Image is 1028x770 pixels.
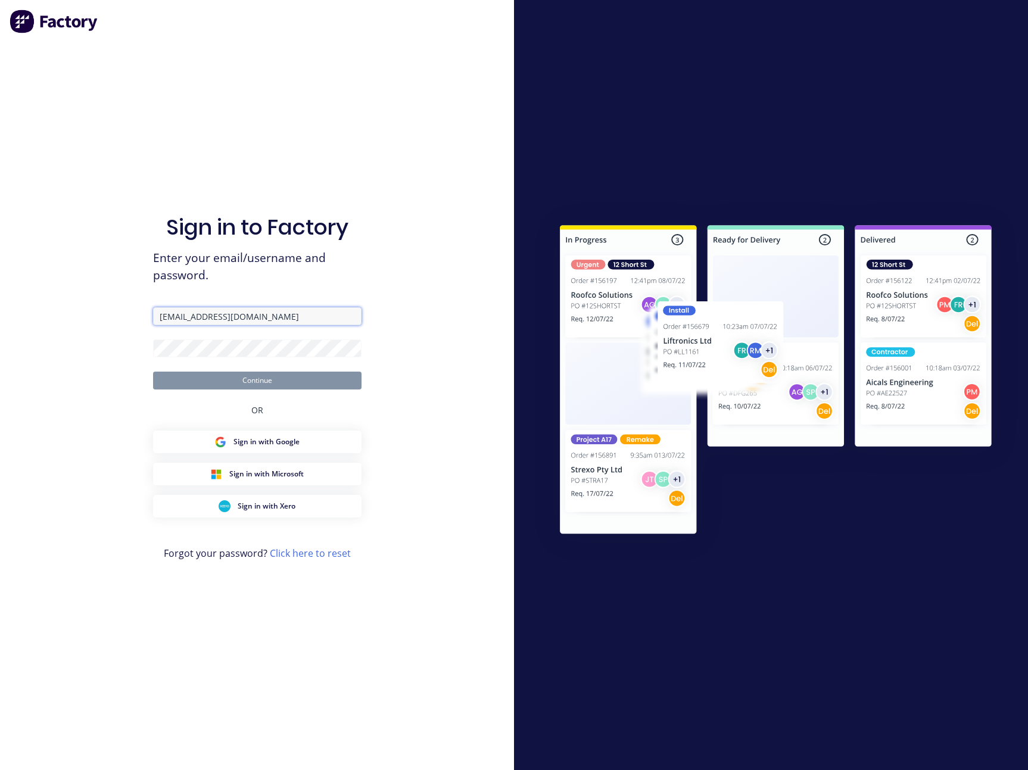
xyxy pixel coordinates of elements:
[153,372,362,389] button: Continue
[153,431,362,453] button: Google Sign inSign in with Google
[219,500,230,512] img: Xero Sign in
[153,463,362,485] button: Microsoft Sign inSign in with Microsoft
[210,468,222,480] img: Microsoft Sign in
[164,546,351,560] span: Forgot your password?
[229,469,304,479] span: Sign in with Microsoft
[238,501,295,512] span: Sign in with Xero
[233,437,300,447] span: Sign in with Google
[214,436,226,448] img: Google Sign in
[166,214,348,240] h1: Sign in to Factory
[534,201,1018,562] img: Sign in
[153,307,362,325] input: Email/Username
[270,547,351,560] a: Click here to reset
[153,250,362,284] span: Enter your email/username and password.
[153,495,362,518] button: Xero Sign inSign in with Xero
[10,10,99,33] img: Factory
[251,389,263,431] div: OR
